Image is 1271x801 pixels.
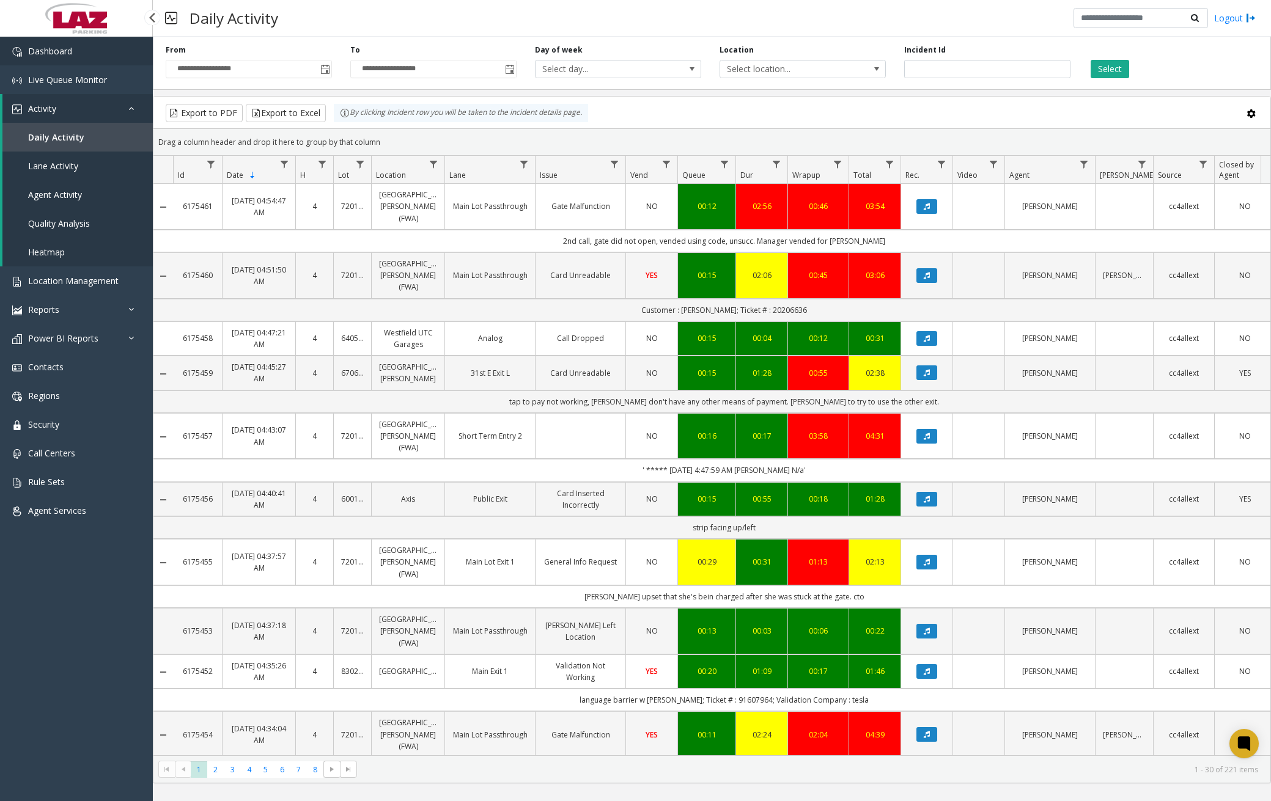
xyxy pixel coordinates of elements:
[795,729,841,741] div: 02:04
[857,665,893,677] a: 01:46
[1161,269,1207,281] a: cc4allext
[352,156,369,172] a: Lot Filter Menu
[1239,368,1251,378] span: YES
[452,665,528,677] a: Main Exit 1
[303,200,326,212] a: 4
[28,131,84,143] span: Daily Activity
[633,367,670,379] a: NO
[314,156,331,172] a: H Filter Menu
[1222,665,1268,677] a: NO
[180,367,215,379] a: 6175459
[1239,494,1251,504] span: YES
[28,505,86,516] span: Agent Services
[857,556,893,568] a: 02:13
[743,556,780,568] div: 00:31
[743,200,780,212] div: 02:56
[1012,430,1088,442] a: [PERSON_NAME]
[350,45,360,56] label: To
[1161,367,1207,379] a: cc4allext
[2,180,153,209] a: Agent Activity
[685,332,728,344] div: 00:15
[12,104,22,114] img: 'icon'
[646,494,658,504] span: NO
[857,493,893,505] a: 01:28
[340,108,350,118] img: infoIcon.svg
[743,430,780,442] div: 00:17
[1161,430,1207,442] a: cc4allext
[795,200,841,212] a: 00:46
[857,729,893,741] a: 04:39
[426,156,442,172] a: Location Filter Menu
[543,660,618,683] a: Validation Not Working
[1239,557,1251,567] span: NO
[379,327,437,350] a: Westfield UTC Garages
[153,432,173,442] a: Collapse Details
[12,449,22,459] img: 'icon'
[646,201,658,211] span: NO
[28,160,78,172] span: Lane Activity
[1222,493,1268,505] a: YES
[28,390,60,401] span: Regions
[28,103,56,114] span: Activity
[379,361,437,384] a: [GEOGRAPHIC_DATA][PERSON_NAME]
[12,277,22,287] img: 'icon'
[166,45,186,56] label: From
[12,47,22,57] img: 'icon'
[180,665,215,677] a: 6175452
[303,729,326,741] a: 4
[379,665,437,677] a: [GEOGRAPHIC_DATA]
[795,625,841,637] a: 00:06
[153,202,173,212] a: Collapse Details
[743,625,780,637] div: 00:03
[743,332,780,344] a: 00:04
[341,729,364,741] a: 720130
[230,723,288,746] a: [DATE] 04:34:04 AM
[1012,729,1088,741] a: [PERSON_NAME]
[685,200,728,212] a: 00:12
[795,269,841,281] a: 00:45
[743,493,780,505] div: 00:55
[857,332,893,344] a: 00:31
[224,761,241,778] span: Page 3
[180,493,215,505] a: 6175456
[1012,556,1088,568] a: [PERSON_NAME]
[1161,729,1207,741] a: cc4allext
[795,332,841,344] div: 00:12
[904,45,946,56] label: Incident Id
[230,424,288,447] a: [DATE] 04:43:07 AM
[685,556,728,568] a: 00:29
[303,556,326,568] a: 4
[379,189,437,224] a: [GEOGRAPHIC_DATA][PERSON_NAME] (FWA)
[743,729,780,741] div: 02:24
[180,332,215,344] a: 6175458
[633,729,670,741] a: YES
[12,420,22,430] img: 'icon'
[743,367,780,379] div: 01:28
[685,665,728,677] a: 00:20
[857,367,893,379] a: 02:38
[1239,201,1251,211] span: NO
[230,620,288,643] a: [DATE] 04:37:18 AM
[857,625,893,637] a: 00:22
[1161,332,1207,344] a: cc4allext
[1161,556,1207,568] a: cc4allext
[341,665,364,677] a: 830202
[1091,60,1129,78] button: Select
[276,156,293,172] a: Date Filter Menu
[857,269,893,281] a: 03:06
[934,156,950,172] a: Rec. Filter Menu
[180,269,215,281] a: 6175460
[2,238,153,266] a: Heatmap
[646,666,658,676] span: YES
[12,363,22,373] img: 'icon'
[341,200,364,212] a: 720130
[1161,493,1207,505] a: cc4allext
[303,625,326,637] a: 4
[795,556,841,568] a: 01:13
[379,493,437,505] a: Axis
[1222,367,1268,379] a: YES
[12,507,22,516] img: 'icon'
